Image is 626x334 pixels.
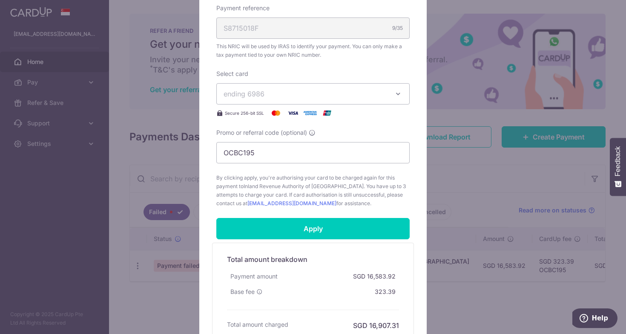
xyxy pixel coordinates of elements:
img: UnionPay [319,108,336,118]
span: This NRIC will be used by IRAS to identify your payment. You can only make a tax payment tied to ... [216,42,410,59]
div: SGD 16,583.92 [350,269,399,284]
div: Payment amount [227,269,281,284]
label: Payment reference [216,4,270,12]
button: ending 6986 [216,83,410,105]
button: Feedback - Show survey [610,138,626,196]
span: Promo or referral code (optional) [216,128,307,137]
span: ending 6986 [224,90,264,98]
a: [EMAIL_ADDRESS][DOMAIN_NAME] [247,200,336,206]
h6: SGD 16,907.31 [353,320,399,331]
span: Feedback [614,146,622,176]
div: 323.39 [371,284,399,299]
h6: Total amount charged [227,320,288,329]
span: By clicking apply, you're authorising your card to be charged again for this payment to . You hav... [216,174,410,208]
img: Visa [284,108,302,118]
span: Secure 256-bit SSL [225,110,264,116]
iframe: Opens a widget where you can find more information [572,308,617,330]
input: Apply [216,218,410,239]
div: 9/35 [392,24,403,32]
img: Mastercard [267,108,284,118]
label: Select card [216,70,248,78]
img: American Express [302,108,319,118]
span: Base fee [230,288,255,296]
h5: Total amount breakdown [227,254,399,264]
span: Inland Revenue Authority of [GEOGRAPHIC_DATA] [244,183,364,189]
